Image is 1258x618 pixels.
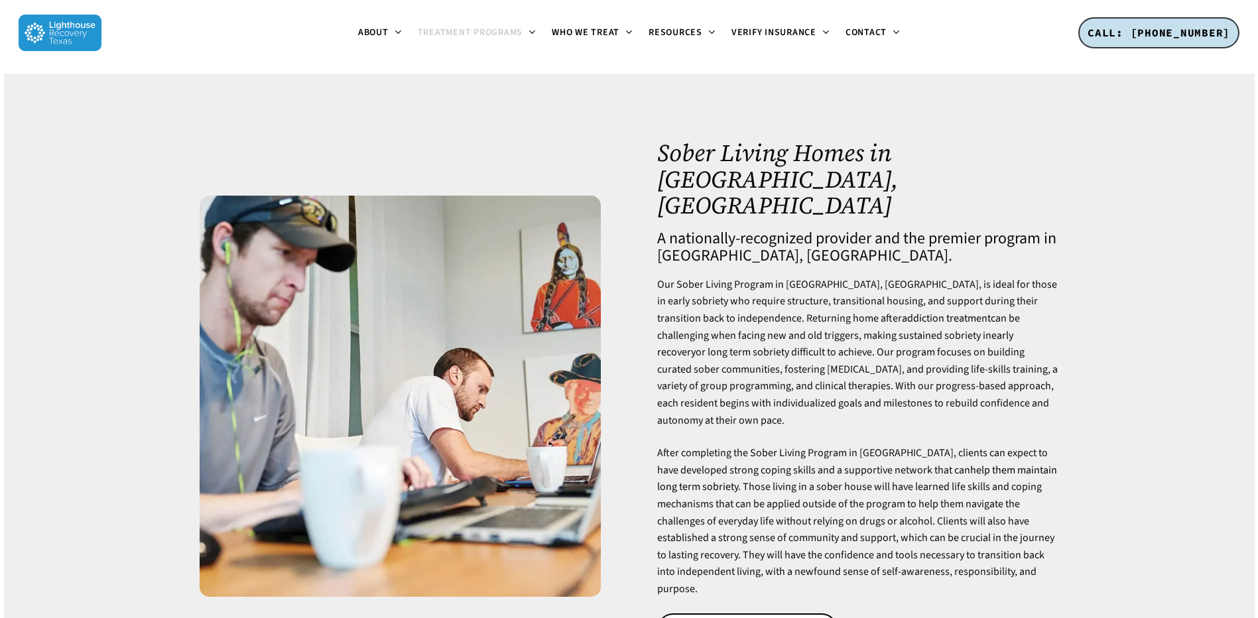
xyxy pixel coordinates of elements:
span: About [358,26,389,39]
span: Treatment Programs [418,26,523,39]
a: About [350,28,410,38]
img: Lighthouse Recovery Texas [19,15,101,51]
span: Contact [846,26,887,39]
a: Who We Treat [544,28,641,38]
a: Treatment Programs [410,28,544,38]
a: Resources [641,28,723,38]
h1: Sober Living Homes in [GEOGRAPHIC_DATA], [GEOGRAPHIC_DATA] [657,140,1058,219]
a: Contact [838,28,908,38]
a: CALL: [PHONE_NUMBER] [1078,17,1239,49]
span: Verify Insurance [731,26,816,39]
p: Our Sober Living Program in [GEOGRAPHIC_DATA], [GEOGRAPHIC_DATA], is ideal for those in early sob... [657,277,1058,445]
a: Verify Insurance [723,28,838,38]
h4: A nationally-recognized provider and the premier program in [GEOGRAPHIC_DATA], [GEOGRAPHIC_DATA]. [657,230,1058,265]
span: Who We Treat [552,26,619,39]
a: early recovery [657,328,1013,360]
span: CALL: [PHONE_NUMBER] [1088,26,1230,39]
a: addiction treatment [902,311,991,326]
p: After completing the Sober Living Program in [GEOGRAPHIC_DATA], clients can expect to have develo... [657,445,1058,597]
span: Resources [649,26,702,39]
